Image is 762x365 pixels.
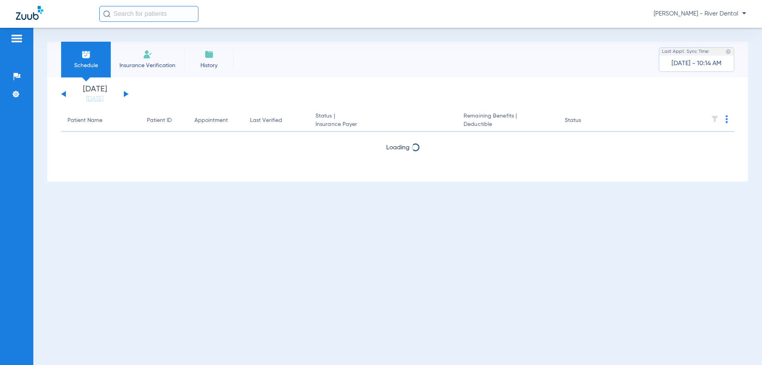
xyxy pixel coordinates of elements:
[316,120,451,129] span: Insurance Payer
[558,110,612,132] th: Status
[16,6,43,20] img: Zuub Logo
[194,116,228,125] div: Appointment
[457,110,558,132] th: Remaining Benefits |
[204,50,214,59] img: History
[147,116,182,125] div: Patient ID
[10,34,23,43] img: hamburger-icon
[464,120,552,129] span: Deductible
[386,145,410,151] span: Loading
[67,116,102,125] div: Patient Name
[725,115,728,123] img: group-dot-blue.svg
[725,49,731,54] img: last sync help info
[250,116,303,125] div: Last Verified
[662,48,710,56] span: Last Appt. Sync Time:
[309,110,457,132] th: Status |
[711,115,719,123] img: filter.svg
[103,10,110,17] img: Search Icon
[147,116,172,125] div: Patient ID
[672,60,722,68] span: [DATE] - 10:14 AM
[190,62,228,70] span: History
[67,116,134,125] div: Patient Name
[117,62,178,70] span: Insurance Verification
[194,116,237,125] div: Appointment
[81,50,91,59] img: Schedule
[250,116,282,125] div: Last Verified
[67,62,105,70] span: Schedule
[71,85,119,103] li: [DATE]
[71,95,119,103] a: [DATE]
[654,10,746,18] span: [PERSON_NAME] - River Dental
[143,50,152,59] img: Manual Insurance Verification
[99,6,198,22] input: Search for patients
